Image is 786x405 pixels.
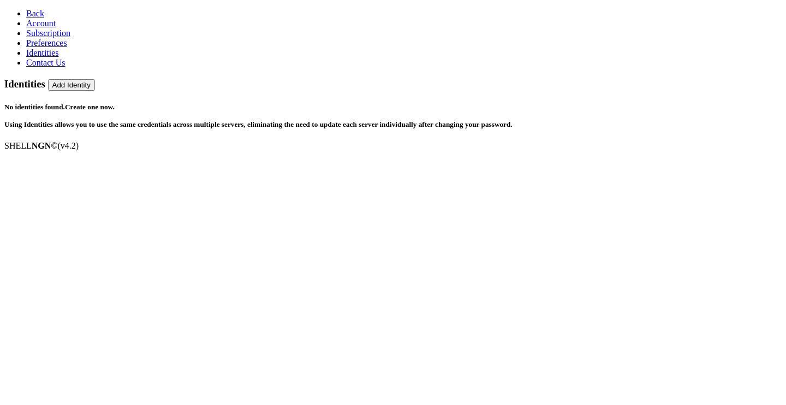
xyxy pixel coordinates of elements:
button: Add Identity [48,79,95,91]
a: Create one now. [65,103,115,111]
b: NGN [32,141,51,150]
span: 4.2.0 [58,141,79,150]
a: Subscription [26,28,70,38]
a: Contact Us [26,58,65,67]
a: Preferences [26,38,67,48]
span: SHELL © [4,141,79,150]
a: Back [26,9,44,18]
h3: Identities [4,78,782,91]
a: Identities [26,48,59,57]
h5: No identities found. Using Identities allows you to use the same credentials across multiple serv... [4,103,782,129]
a: Account [26,19,56,28]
